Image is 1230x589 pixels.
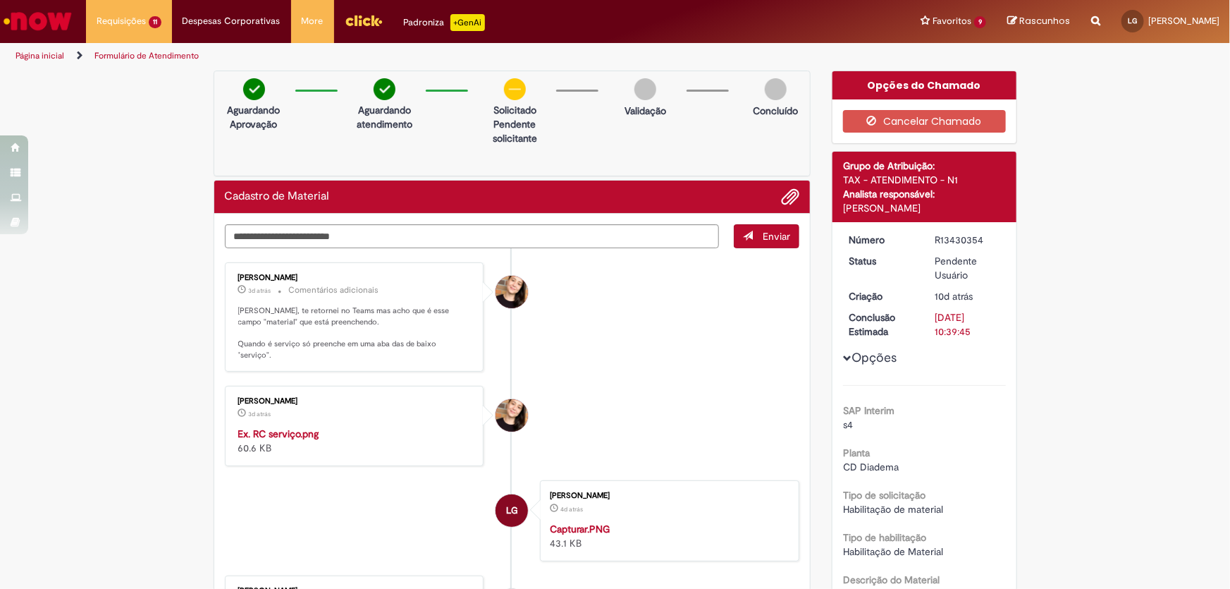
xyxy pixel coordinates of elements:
[781,188,799,206] button: Adicionar anexos
[625,104,666,118] p: Validação
[843,545,943,558] span: Habilitação de Material
[763,230,790,243] span: Enviar
[843,173,1006,187] div: TAX - ATENDIMENTO - N1
[843,447,870,459] b: Planta
[345,10,383,31] img: click_logo_yellow_360x200.png
[481,117,549,145] p: Pendente solicitante
[843,159,1006,173] div: Grupo de Atribuição:
[832,71,1016,99] div: Opções do Chamado
[843,201,1006,215] div: [PERSON_NAME]
[734,224,799,248] button: Enviar
[249,286,271,295] span: 3d atrás
[302,14,324,28] span: More
[243,78,265,100] img: check-circle-green.png
[1019,14,1070,28] span: Rascunhos
[935,310,1001,339] div: [DATE] 10:39:45
[838,233,925,247] dt: Número
[843,573,940,586] b: Descrição do Material
[935,289,1001,303] div: 19/08/2025 18:20:09
[496,399,528,432] div: Sabrina De Vasconcelos
[843,461,899,473] span: CD Diadema
[450,14,485,31] p: +GenAi
[935,233,1001,247] div: R13430354
[504,78,526,100] img: circle-minus.png
[550,522,785,550] div: 43.1 KB
[97,14,146,28] span: Requisições
[838,289,925,303] dt: Criação
[183,14,281,28] span: Despesas Corporativas
[404,14,485,31] div: Padroniza
[550,523,610,535] a: Capturar.PNG
[1148,15,1219,27] span: [PERSON_NAME]
[496,276,528,308] div: Sabrina De Vasconcelos
[843,110,1006,133] button: Cancelar Chamado
[11,43,809,69] ul: Trilhas de página
[350,103,419,131] p: Aguardando atendimento
[933,14,971,28] span: Favoritos
[560,505,583,514] span: 4d atrás
[935,290,973,303] time: 19/08/2025 18:20:09
[374,78,395,100] img: check-circle-green.png
[935,290,973,303] span: 10d atrás
[225,224,720,248] textarea: Digite sua mensagem aqui...
[1128,16,1138,25] span: LG
[225,190,330,203] h2: Cadastro de Material Histórico de tíquete
[765,78,787,100] img: img-circle-grey.png
[249,410,271,418] span: 3d atrás
[560,505,583,514] time: 25/08/2025 17:08:03
[843,418,853,431] span: s4
[238,397,473,406] div: [PERSON_NAME]
[974,16,986,28] span: 9
[550,492,785,500] div: [PERSON_NAME]
[843,187,1006,201] div: Analista responsável:
[843,404,894,417] b: SAP Interim
[496,494,528,527] div: Laura Santos Ordonhe Goncales
[94,50,199,61] a: Formulário de Atendimento
[1,7,74,35] img: ServiceNow
[289,284,379,296] small: Comentários adicionais
[843,531,926,544] b: Tipo de habilitação
[843,489,925,502] b: Tipo de solicitação
[935,254,1001,282] div: Pendente Usuário
[481,103,549,117] p: Solicitado
[16,50,64,61] a: Página inicial
[753,104,798,118] p: Concluído
[838,310,925,339] dt: Conclusão Estimada
[249,410,271,418] time: 26/08/2025 08:14:18
[220,103,288,131] p: Aguardando Aprovação
[238,427,319,440] a: Ex. RC serviço.png
[1007,15,1070,28] a: Rascunhos
[149,16,161,28] span: 11
[238,427,473,455] div: 60.6 KB
[843,503,943,516] span: Habilitação de material
[506,494,518,528] span: LG
[634,78,656,100] img: img-circle-grey.png
[838,254,925,268] dt: Status
[249,286,271,295] time: 26/08/2025 08:14:40
[238,274,473,282] div: [PERSON_NAME]
[238,305,473,361] p: [PERSON_NAME], te retornei no Teams mas acho que é esse campo "material" que está preenchendo. Qu...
